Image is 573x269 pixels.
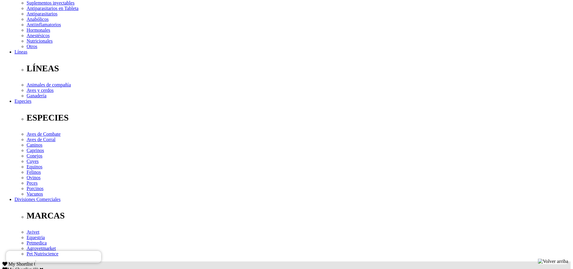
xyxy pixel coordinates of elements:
a: Petmedica [27,240,47,245]
a: Aves de Combate [27,131,61,137]
span: 0 [34,261,36,267]
a: Peces [27,180,37,186]
a: Avivet [27,229,39,235]
iframe: Brevo live chat [6,251,101,263]
a: Antiinflamatorios [27,22,61,27]
a: Especies [14,99,31,104]
a: Antiparasitarios en Tableta [27,6,79,11]
a: Divisiones Comerciales [14,197,60,202]
img: Volver arriba [538,259,568,264]
a: Caprinos [27,148,44,153]
a: Líneas [14,49,27,54]
p: LÍNEAS [27,63,571,73]
a: Equestria [27,235,45,240]
a: Caninos [27,142,42,147]
a: Porcinos [27,186,43,191]
a: Anabólicos [27,17,49,22]
a: Antiparasitarios [27,11,57,16]
a: Vacunos [27,191,43,196]
span: My Shortlist [8,261,33,267]
a: Agrovetmarket [27,246,56,251]
p: ESPECIES [27,113,571,123]
a: Animales de compañía [27,82,71,87]
a: Otros [27,44,37,49]
a: Aves de Corral [27,137,56,142]
a: Aves y cerdos [27,88,53,93]
a: Anestésicos [27,33,50,38]
a: Ovinos [27,175,40,180]
a: Suplementos inyectables [27,0,75,5]
a: Felinos [27,170,41,175]
a: Conejos [27,153,42,158]
a: Cuyes [27,159,39,164]
p: MARCAS [27,211,571,221]
a: Hormonales [27,28,50,33]
a: Ganadería [27,93,47,98]
a: Nutricionales [27,38,53,44]
a: Equinos [27,164,42,169]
